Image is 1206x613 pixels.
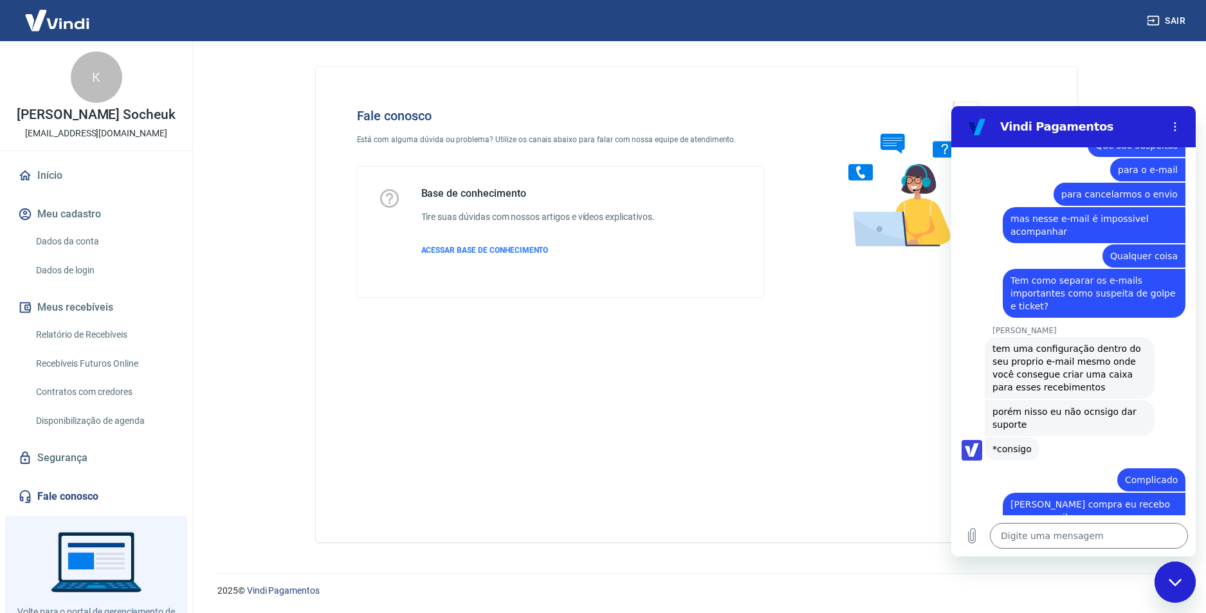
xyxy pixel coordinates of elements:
a: Recebíveis Futuros Online [31,351,177,377]
button: Sair [1144,9,1191,33]
a: Contratos com credores [31,379,177,405]
div: K [71,51,122,103]
iframe: Janela de mensagens [951,106,1196,556]
img: Vindi [15,1,99,40]
a: Segurança [15,444,177,472]
button: Meu cadastro [15,200,177,228]
a: ACESSAR BASE DE CONHECIMENTO [421,244,655,256]
h4: Fale conosco [357,108,765,124]
img: Fale conosco [823,87,1018,259]
p: [EMAIL_ADDRESS][DOMAIN_NAME] [25,127,167,140]
p: [PERSON_NAME] Socheuk [17,108,176,122]
a: Vindi Pagamentos [247,585,320,596]
a: Relatório de Recebíveis [31,322,177,348]
h6: Tire suas dúvidas com nossos artigos e vídeos explicativos. [421,210,655,224]
a: Dados da conta [31,228,177,255]
iframe: Botão para abrir a janela de mensagens, conversa em andamento [1155,562,1196,603]
a: Fale conosco [15,482,177,511]
a: Disponibilização de agenda [31,408,177,434]
h5: Base de conhecimento [421,187,655,200]
button: Meus recebíveis [15,293,177,322]
p: Está com alguma dúvida ou problema? Utilize os canais abaixo para falar com nossa equipe de atend... [357,134,765,145]
a: Dados de login [31,257,177,284]
p: 2025 © [217,584,1175,598]
a: Início [15,161,177,190]
span: ACESSAR BASE DE CONHECIMENTO [421,246,549,255]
